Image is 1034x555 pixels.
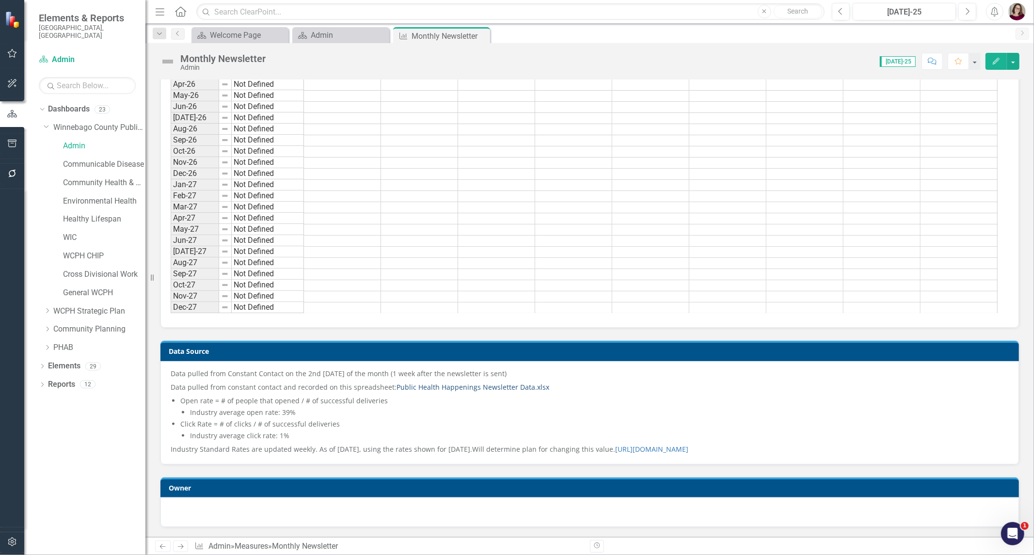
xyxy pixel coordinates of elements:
[63,214,145,225] a: Healthy Lifespan
[194,541,582,552] div: » »
[397,382,549,392] a: Public Health Happenings Newsletter Data.xlsx
[221,192,229,200] img: 8DAGhfEEPCf229AAAAAElFTkSuQmCC
[169,484,1014,492] h3: Owner
[171,112,219,124] td: [DATE]-26
[53,342,145,353] a: PHAB
[232,157,304,168] td: Not Defined
[856,6,953,18] div: [DATE]-25
[48,379,75,390] a: Reports
[787,7,808,15] span: Search
[232,235,304,246] td: Not Defined
[53,122,145,133] a: Winnebago County Public Health
[180,396,1009,417] li: Open rate = # of people that opened / # of successful deliveries
[171,213,219,224] td: Apr-27
[171,269,219,280] td: Sep-27
[171,381,1009,394] p: Data pulled from constant contact and recorded on this spreadsheet:
[774,5,822,18] button: Search
[208,541,231,551] a: Admin
[232,202,304,213] td: Not Defined
[39,24,136,40] small: [GEOGRAPHIC_DATA], [GEOGRAPHIC_DATA]
[232,213,304,224] td: Not Defined
[171,146,219,157] td: Oct-26
[1008,3,1026,20] img: Sarahjean Schluechtermann
[1021,522,1029,530] span: 1
[39,77,136,94] input: Search Below...
[221,125,229,133] img: 8DAGhfEEPCf229AAAAAElFTkSuQmCC
[221,281,229,289] img: 8DAGhfEEPCf229AAAAAElFTkSuQmCC
[221,303,229,311] img: 8DAGhfEEPCf229AAAAAElFTkSuQmCC
[171,302,219,313] td: Dec-27
[232,190,304,202] td: Not Defined
[171,280,219,291] td: Oct-27
[272,541,338,551] div: Monthly Newsletter
[221,248,229,255] img: 8DAGhfEEPCf229AAAAAElFTkSuQmCC
[232,79,304,90] td: Not Defined
[221,237,229,244] img: 8DAGhfEEPCf229AAAAAElFTkSuQmCC
[221,147,229,155] img: 8DAGhfEEPCf229AAAAAElFTkSuQmCC
[171,157,219,168] td: Nov-26
[171,369,1009,381] p: Data pulled from Constant Contact on the 2nd [DATE] of the month (1 week after the newsletter is ...
[210,29,286,41] div: Welcome Page
[63,141,145,152] a: Admin
[232,280,304,291] td: Not Defined
[171,168,219,179] td: Dec-26
[39,12,136,24] span: Elements & Reports
[80,381,95,389] div: 12
[171,190,219,202] td: Feb-27
[171,291,219,302] td: Nov-27
[4,10,22,28] img: ClearPoint Strategy
[63,232,145,243] a: WIC
[221,114,229,122] img: 8DAGhfEEPCf229AAAAAElFTkSuQmCC
[221,103,229,111] img: 8DAGhfEEPCf229AAAAAElFTkSuQmCC
[63,287,145,299] a: General WCPH
[171,79,219,90] td: Apr-26
[232,135,304,146] td: Not Defined
[232,90,304,101] td: Not Defined
[190,408,1009,417] li: Industry average open rate: 39%
[194,29,286,41] a: Welcome Page
[232,168,304,179] td: Not Defined
[171,90,219,101] td: May-26
[63,177,145,189] a: Community Health & Prevention
[232,269,304,280] td: Not Defined
[232,101,304,112] td: Not Defined
[221,92,229,99] img: 8DAGhfEEPCf229AAAAAElFTkSuQmCC
[171,101,219,112] td: Jun-26
[171,202,219,213] td: Mar-27
[171,224,219,235] td: May-27
[171,135,219,146] td: Sep-26
[171,443,1009,454] p: Industry Standard Rates are updated weekly. As of [DATE], using the rates shown for [DATE].Will d...
[232,257,304,269] td: Not Defined
[95,105,110,113] div: 23
[221,225,229,233] img: 8DAGhfEEPCf229AAAAAElFTkSuQmCC
[63,269,145,280] a: Cross Divisional Work
[232,112,304,124] td: Not Defined
[171,235,219,246] td: Jun-27
[232,246,304,257] td: Not Defined
[160,54,175,69] img: Not Defined
[53,306,145,317] a: WCPH Strategic Plan
[221,159,229,166] img: 8DAGhfEEPCf229AAAAAElFTkSuQmCC
[295,29,387,41] a: Admin
[232,124,304,135] td: Not Defined
[171,179,219,190] td: Jan-27
[63,159,145,170] a: Communicable Disease
[63,196,145,207] a: Environmental Health
[232,146,304,157] td: Not Defined
[221,270,229,278] img: 8DAGhfEEPCf229AAAAAElFTkSuQmCC
[190,431,1009,441] li: Industry average click rate: 1%
[221,80,229,88] img: 8DAGhfEEPCf229AAAAAElFTkSuQmCC
[48,104,90,115] a: Dashboards
[221,259,229,267] img: 8DAGhfEEPCf229AAAAAElFTkSuQmCC
[221,136,229,144] img: 8DAGhfEEPCf229AAAAAElFTkSuQmCC
[48,361,80,372] a: Elements
[232,179,304,190] td: Not Defined
[615,444,688,454] a: [URL][DOMAIN_NAME]
[235,541,268,551] a: Measures
[171,124,219,135] td: Aug-26
[412,30,488,42] div: Monthly Newsletter
[171,257,219,269] td: Aug-27
[853,3,956,20] button: [DATE]-25
[232,302,304,313] td: Not Defined
[63,251,145,262] a: WCPH CHIP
